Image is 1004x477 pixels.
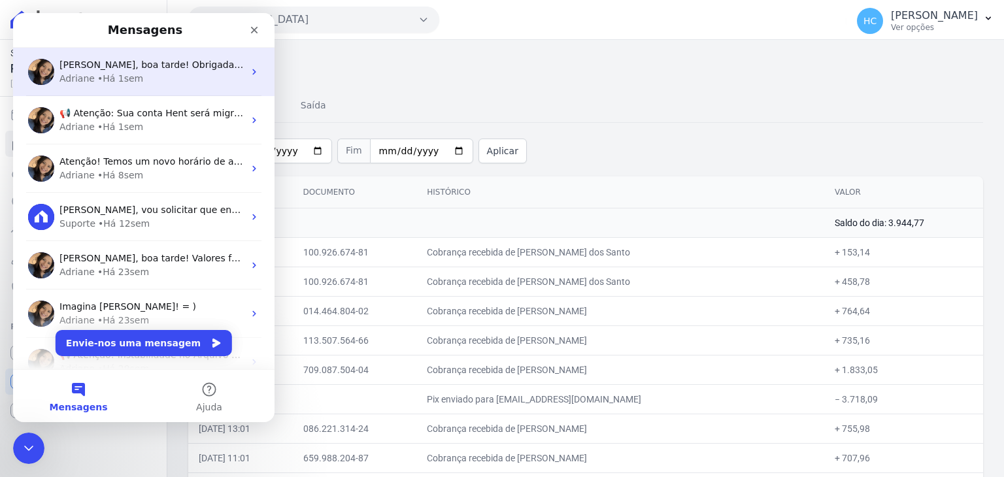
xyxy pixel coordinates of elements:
img: Profile image for Adriane [15,288,41,314]
td: Cobrança recebida de [PERSON_NAME] [416,325,824,355]
td: 113.507.564-66 [293,325,417,355]
div: Adriane [46,252,82,266]
th: Documento [293,176,417,208]
img: Profile image for Adriane [15,46,41,72]
td: 014.464.804-02 [293,296,417,325]
span: [PERSON_NAME], boa tarde! Valores foram transferidos para a conta cadastrada: [46,240,418,250]
img: Profile image for Adriane [15,239,41,265]
th: Valor [824,176,983,208]
td: 100.926.674-81 [293,237,417,267]
div: Adriane [46,59,82,73]
span: R$ 3.944,77 [10,60,141,78]
nav: Sidebar [10,102,156,423]
div: Adriane [46,349,82,363]
span: [DATE] 16:03 [10,78,141,90]
button: Ajuda [131,357,261,409]
h2: Extrato [188,50,983,80]
td: Cobrança recebida de [PERSON_NAME] dos Santo [416,267,824,296]
a: Extrato [5,131,161,157]
td: + 735,16 [824,325,983,355]
iframe: Intercom live chat [13,13,275,422]
td: + 458,78 [824,267,983,296]
td: [DATE] [188,208,824,237]
td: + 707,96 [824,443,983,472]
div: • Há 1sem [84,107,130,121]
a: Saída [298,90,329,123]
td: Cobrança recebida de [PERSON_NAME] [416,414,824,443]
td: [DATE] 11:01 [188,443,293,472]
div: • Há 12sem [85,204,137,218]
span: Fim [337,139,370,163]
td: 100.926.674-81 [293,267,417,296]
a: Clientes [5,246,161,272]
img: Profile image for Suporte [15,191,41,217]
span: HC [863,16,877,25]
div: • Há 23sem [84,301,136,314]
div: • Há 1sem [84,59,130,73]
td: Cobrança recebida de [PERSON_NAME] [416,443,824,472]
span: Mensagens [37,389,95,399]
div: Plataformas [10,319,156,335]
span: Imagina [PERSON_NAME]! = ) [46,288,183,299]
button: [GEOGRAPHIC_DATA] [188,7,439,33]
a: Troca de Arquivos [5,217,161,243]
img: Profile image for Adriane [15,142,41,169]
iframe: Intercom live chat [13,433,44,464]
div: • Há 29sem [84,349,136,363]
button: HC [PERSON_NAME] Ver opções [846,3,1004,39]
button: Envie-nos uma mensagem [42,317,219,343]
div: Adriane [46,107,82,121]
div: • Há 23sem [84,252,136,266]
a: Nova transferência [5,159,161,186]
td: Cobrança recebida de [PERSON_NAME] dos Santo [416,237,824,267]
a: Recebíveis [5,340,161,366]
p: Ver opções [891,22,978,33]
td: Cobrança recebida de [PERSON_NAME] [416,296,824,325]
td: − 3.718,09 [824,384,983,414]
td: 709.087.504-04 [293,355,417,384]
th: Histórico [416,176,824,208]
div: Suporte [46,204,82,218]
div: Adriane [46,301,82,314]
p: [PERSON_NAME] [891,9,978,22]
td: + 1.833,05 [824,355,983,384]
span: [PERSON_NAME], boa tarde! Obrigada por informar. ; ) [46,46,295,57]
button: Aplicar [478,139,527,163]
a: Cobranças [5,102,161,128]
span: Saldo atual [10,46,141,60]
a: Pagamentos [5,188,161,214]
td: + 153,14 [824,237,983,267]
td: Saldo do dia: 3.944,77 [824,208,983,237]
td: 659.988.204-87 [293,443,417,472]
div: • Há 8sem [84,156,130,169]
div: Adriane [46,156,82,169]
td: Cobrança recebida de [PERSON_NAME] [416,355,824,384]
a: Conta Hent Novidade [5,369,161,395]
td: Pix enviado para [EMAIL_ADDRESS][DOMAIN_NAME] [416,384,824,414]
td: + 755,98 [824,414,983,443]
a: Negativação [5,274,161,301]
span: Ajuda [183,389,209,399]
td: [DATE] 13:01 [188,414,293,443]
td: + 764,64 [824,296,983,325]
img: Profile image for Adriane [15,336,41,362]
img: Profile image for Adriane [15,94,41,120]
td: 086.221.314-24 [293,414,417,443]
